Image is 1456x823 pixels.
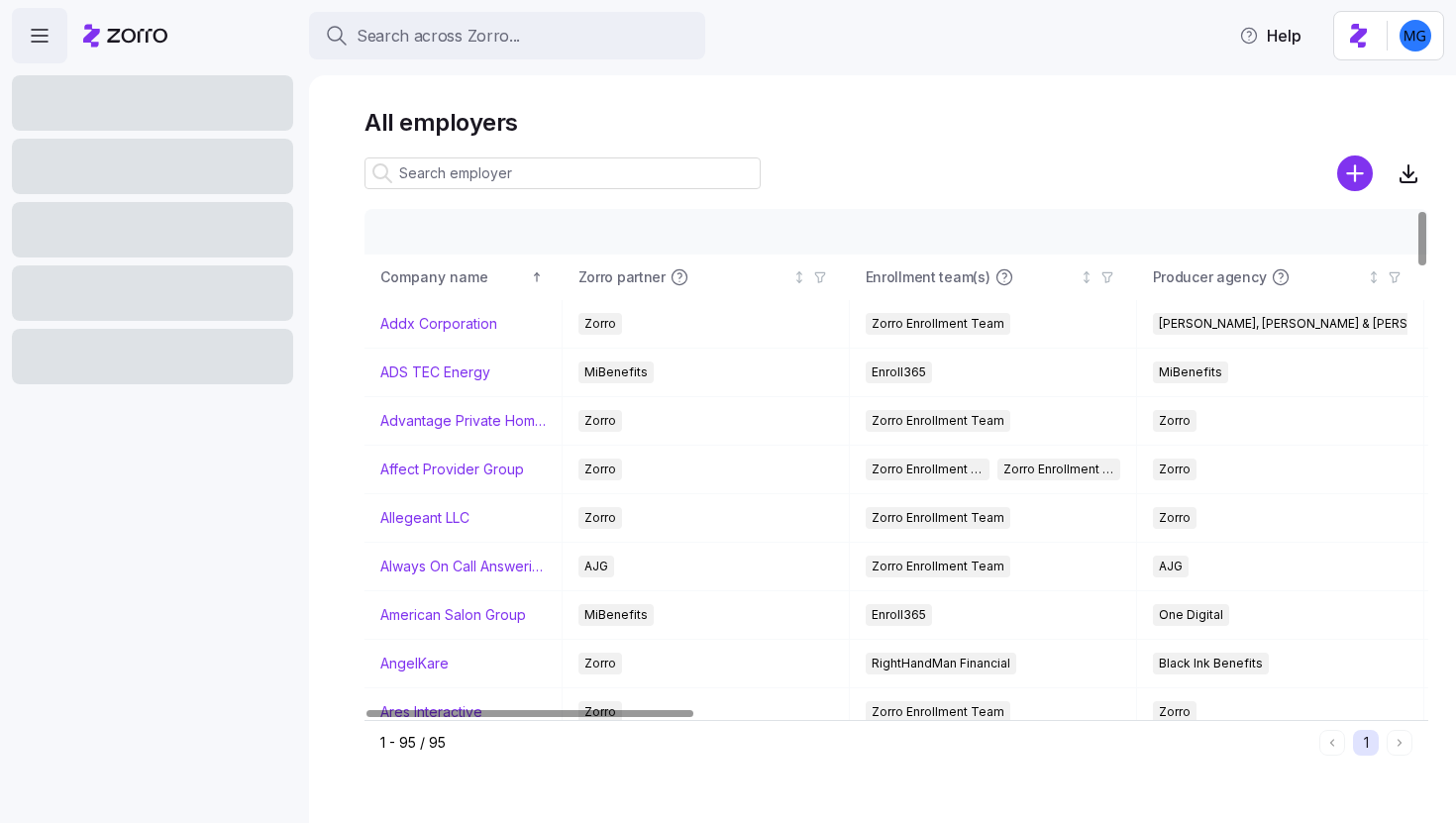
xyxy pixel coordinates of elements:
th: Zorro partnerNot sorted [563,255,850,300]
span: Zorro Enrollment Team [872,556,1004,577]
span: One Digital [1159,604,1223,626]
svg: add icon [1337,155,1373,191]
div: 1 - 95 / 95 [380,733,1311,753]
a: Addx Corporation [380,314,497,334]
th: Producer agencyNot sorted [1137,255,1424,300]
span: Producer agency [1153,267,1267,287]
div: Not sorted [792,270,806,284]
th: Enrollment team(s)Not sorted [850,255,1137,300]
span: Enrollment team(s) [866,267,990,287]
button: Search across Zorro... [309,12,705,59]
span: Black Ink Benefits [1159,653,1263,674]
span: Zorro [1159,410,1191,432]
a: Always On Call Answering Service [380,557,546,576]
a: Affect Provider Group [380,460,524,479]
span: Zorro Enrollment Team [872,507,1004,529]
span: Zorro [584,507,616,529]
span: Help [1239,24,1301,48]
span: Zorro Enrollment Team [872,313,1004,335]
button: 1 [1353,730,1379,756]
a: Advantage Private Home Care [380,411,546,431]
img: 61c362f0e1d336c60eacb74ec9823875 [1400,20,1431,51]
button: Previous page [1319,730,1345,756]
div: Not sorted [1367,270,1381,284]
span: Zorro [584,410,616,432]
span: Zorro [584,459,616,480]
a: AngelKare [380,654,449,673]
span: Zorro Enrollment Team [872,459,984,480]
span: Search across Zorro... [357,24,520,49]
div: Company name [380,266,527,288]
span: Zorro Enrollment Team [872,701,1004,723]
span: MiBenefits [584,604,648,626]
span: MiBenefits [1159,361,1222,383]
span: Zorro [584,653,616,674]
div: Sorted ascending [530,270,544,284]
span: Zorro Enrollment Experts [1003,459,1115,480]
span: AJG [1159,556,1183,577]
span: Zorro [584,313,616,335]
span: Enroll365 [872,604,926,626]
span: RightHandMan Financial [872,653,1010,674]
span: MiBenefits [584,361,648,383]
button: Help [1223,16,1317,55]
h1: All employers [364,107,1428,138]
span: Zorro [584,701,616,723]
th: Company nameSorted ascending [364,255,563,300]
a: Allegeant LLC [380,508,469,528]
button: Next page [1387,730,1412,756]
input: Search employer [364,157,761,189]
div: Not sorted [1080,270,1093,284]
span: Enroll365 [872,361,926,383]
span: Zorro partner [578,267,666,287]
span: Zorro [1159,459,1191,480]
a: American Salon Group [380,605,526,625]
a: Ares Interactive [380,702,482,722]
span: Zorro [1159,701,1191,723]
span: AJG [584,556,608,577]
a: ADS TEC Energy [380,362,490,382]
span: Zorro Enrollment Team [872,410,1004,432]
span: Zorro [1159,507,1191,529]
